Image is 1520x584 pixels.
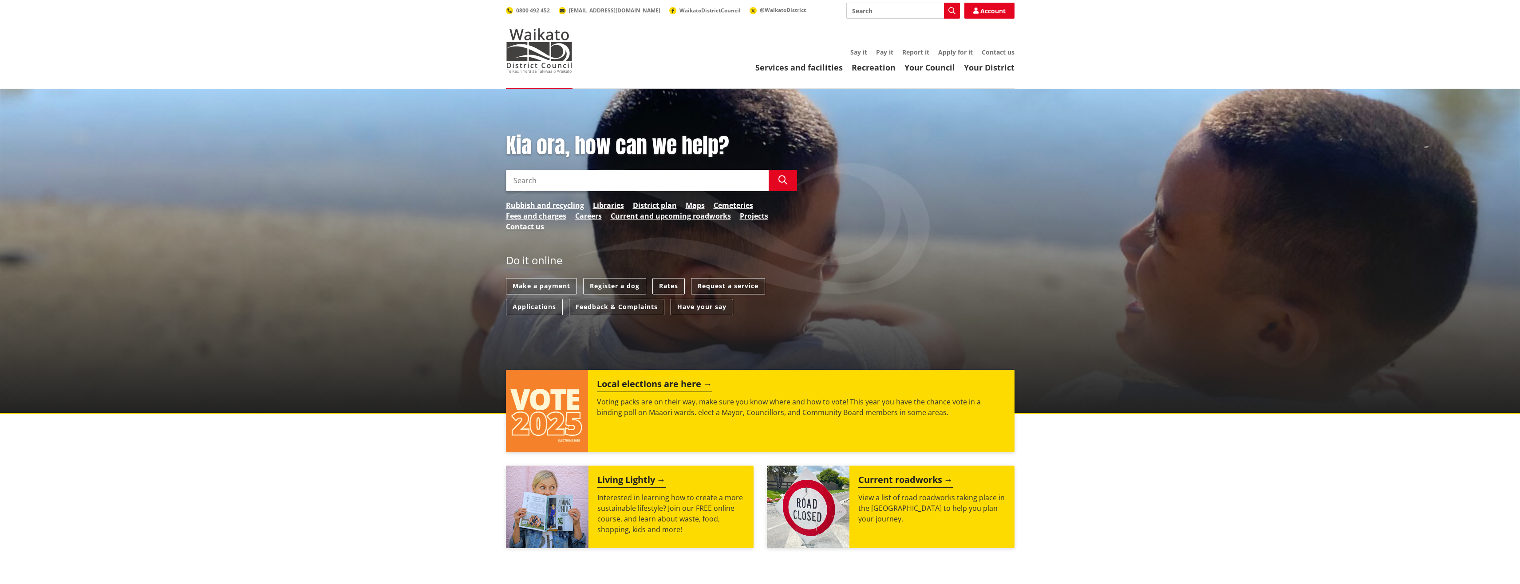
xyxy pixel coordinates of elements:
p: Interested in learning how to create a more sustainable lifestyle? Join our FREE online course, a... [597,492,745,535]
a: Current roadworks View a list of road roadworks taking place in the [GEOGRAPHIC_DATA] to help you... [767,466,1015,548]
a: Services and facilities [755,62,843,73]
a: Apply for it [938,48,973,56]
a: Register a dog [583,278,646,294]
a: Feedback & Complaints [569,299,664,315]
a: Applications [506,299,563,315]
a: Say it [850,48,867,56]
a: Rates [652,278,685,294]
a: Account [964,3,1015,19]
a: Request a service [691,278,765,294]
span: [EMAIL_ADDRESS][DOMAIN_NAME] [569,7,660,14]
a: @WaikatoDistrict [750,6,806,14]
a: Contact us [506,221,544,232]
span: @WaikatoDistrict [760,6,806,14]
img: Road closed sign [767,466,849,548]
a: 0800 492 452 [506,7,550,14]
h2: Current roadworks [858,474,953,488]
p: Voting packs are on their way, make sure you know where and how to vote! This year you have the c... [597,396,1005,418]
a: Rubbish and recycling [506,200,584,211]
a: District plan [633,200,677,211]
a: Pay it [876,48,893,56]
a: Make a payment [506,278,577,294]
span: 0800 492 452 [516,7,550,14]
input: Search input [846,3,960,19]
a: Recreation [852,62,896,73]
a: Have your say [671,299,733,315]
h2: Local elections are here [597,379,712,392]
a: Cemeteries [714,200,753,211]
img: Vote 2025 [506,370,588,452]
h1: Kia ora, how can we help? [506,133,797,159]
a: WaikatoDistrictCouncil [669,7,741,14]
h2: Do it online [506,254,562,270]
a: Fees and charges [506,211,566,221]
p: View a list of road roadworks taking place in the [GEOGRAPHIC_DATA] to help you plan your journey. [858,492,1006,524]
a: Local elections are here Voting packs are on their way, make sure you know where and how to vote!... [506,370,1015,452]
input: Search input [506,170,769,191]
a: Projects [740,211,768,221]
span: WaikatoDistrictCouncil [679,7,741,14]
a: Contact us [982,48,1015,56]
a: Careers [575,211,602,221]
img: Mainstream Green Workshop Series [506,466,588,548]
a: Current and upcoming roadworks [611,211,731,221]
a: Report it [902,48,929,56]
a: Living Lightly Interested in learning how to create a more sustainable lifestyle? Join our FREE o... [506,466,754,548]
a: [EMAIL_ADDRESS][DOMAIN_NAME] [559,7,660,14]
a: Libraries [593,200,624,211]
img: Waikato District Council - Te Kaunihera aa Takiwaa o Waikato [506,28,572,73]
a: Maps [686,200,705,211]
h2: Living Lightly [597,474,666,488]
a: Your District [964,62,1015,73]
a: Your Council [904,62,955,73]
